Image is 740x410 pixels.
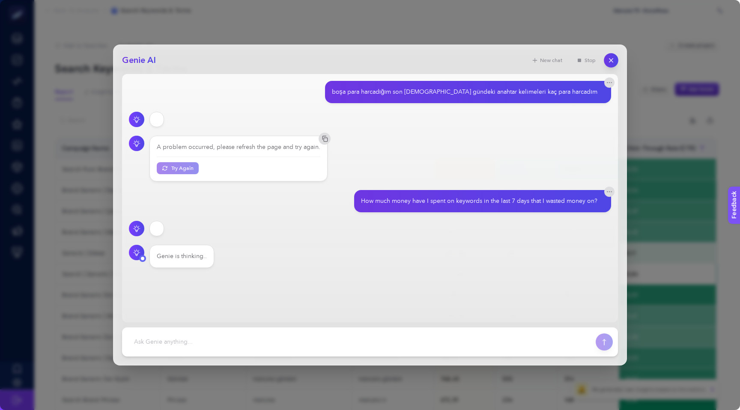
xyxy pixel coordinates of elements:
[5,3,33,9] span: Feedback
[571,54,601,66] button: Stop
[122,54,156,66] h2: Genie AI
[332,88,597,96] div: boşa para harcadığım son [DEMOGRAPHIC_DATA] gündeki anahtar kelimeleri kaç para harcadım
[361,197,597,205] div: How much money have I spent on keywords in the last 7 days that I wasted money on?
[319,133,331,145] button: Copy
[157,252,207,261] div: Genie is thinking..
[157,143,320,152] div: A problem occurred, please refresh the page and try again.
[526,54,567,66] button: New chat
[157,162,199,174] button: Try Again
